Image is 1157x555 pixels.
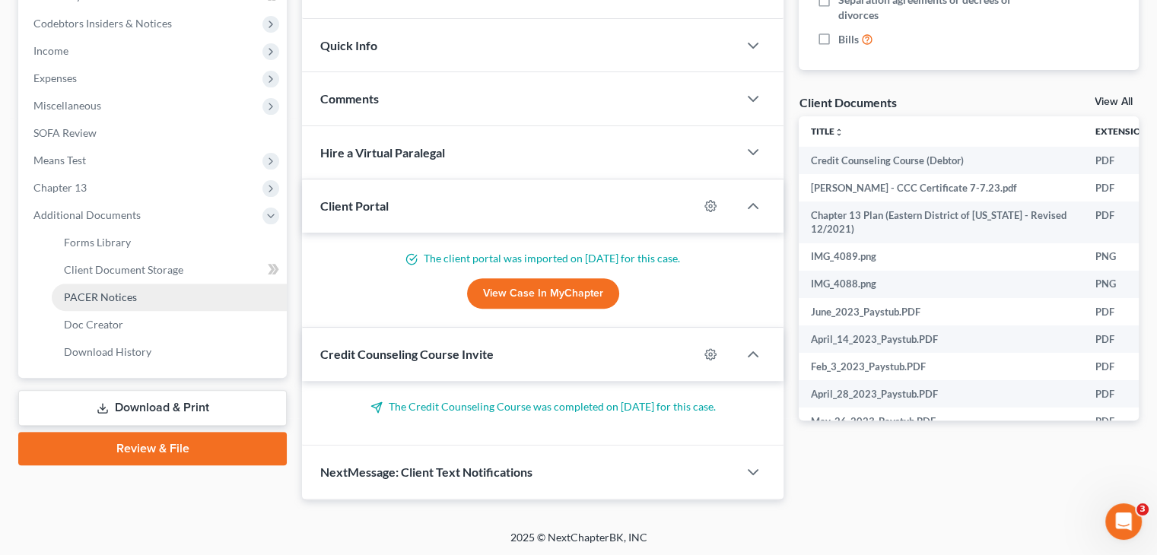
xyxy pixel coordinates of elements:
td: Chapter 13 Plan (Eastern District of [US_STATE] - Revised 12/2021) [799,201,1083,243]
td: IMG_4089.png [799,243,1083,271]
a: Titleunfold_more [811,125,844,137]
span: Comments [320,91,379,106]
td: Credit Counseling Course (Debtor) [799,147,1083,174]
span: Chapter 13 [33,181,87,194]
span: Quick Info [320,38,377,52]
span: Forms Library [64,236,131,249]
td: [PERSON_NAME] - CCC Certificate 7-7.23.pdf [799,174,1083,201]
a: View All [1095,97,1133,107]
span: Client Document Storage [64,263,183,276]
a: Extensionunfold_more [1095,125,1157,137]
a: View Case in MyChapter [467,278,619,309]
span: Client Portal [320,198,389,213]
span: Bills [838,32,859,47]
td: April_28_2023_Paystub.PDF [799,380,1083,408]
span: Credit Counseling Course Invite [320,347,494,361]
p: The client portal was imported on [DATE] for this case. [320,251,765,266]
span: Means Test [33,154,86,166]
a: Download & Print [18,390,287,426]
span: NextMessage: Client Text Notifications [320,465,532,479]
span: Download History [64,345,151,358]
span: Additional Documents [33,208,141,221]
span: SOFA Review [33,126,97,139]
a: Forms Library [52,229,287,256]
td: April_14_2023_Paystub.PDF [799,325,1083,353]
span: Doc Creator [64,318,123,331]
a: PACER Notices [52,284,287,311]
span: Codebtors Insiders & Notices [33,17,172,30]
td: IMG_4088.png [799,271,1083,298]
td: May_26_2023_Paystub.PDF [799,408,1083,435]
a: Review & File [18,432,287,465]
a: SOFA Review [21,119,287,147]
a: Download History [52,338,287,366]
span: Income [33,44,68,57]
span: Expenses [33,71,77,84]
span: Miscellaneous [33,99,101,112]
i: unfold_more [834,128,844,137]
a: Client Document Storage [52,256,287,284]
iframe: Intercom live chat [1105,503,1142,540]
p: The Credit Counseling Course was completed on [DATE] for this case. [320,399,765,414]
div: Client Documents [799,94,896,110]
a: Doc Creator [52,311,287,338]
span: 3 [1136,503,1149,515]
td: Feb_3_2023_Paystub.PDF [799,353,1083,380]
td: June_2023_Paystub.PDF [799,298,1083,325]
span: PACER Notices [64,290,137,303]
span: Hire a Virtual Paralegal [320,145,445,160]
